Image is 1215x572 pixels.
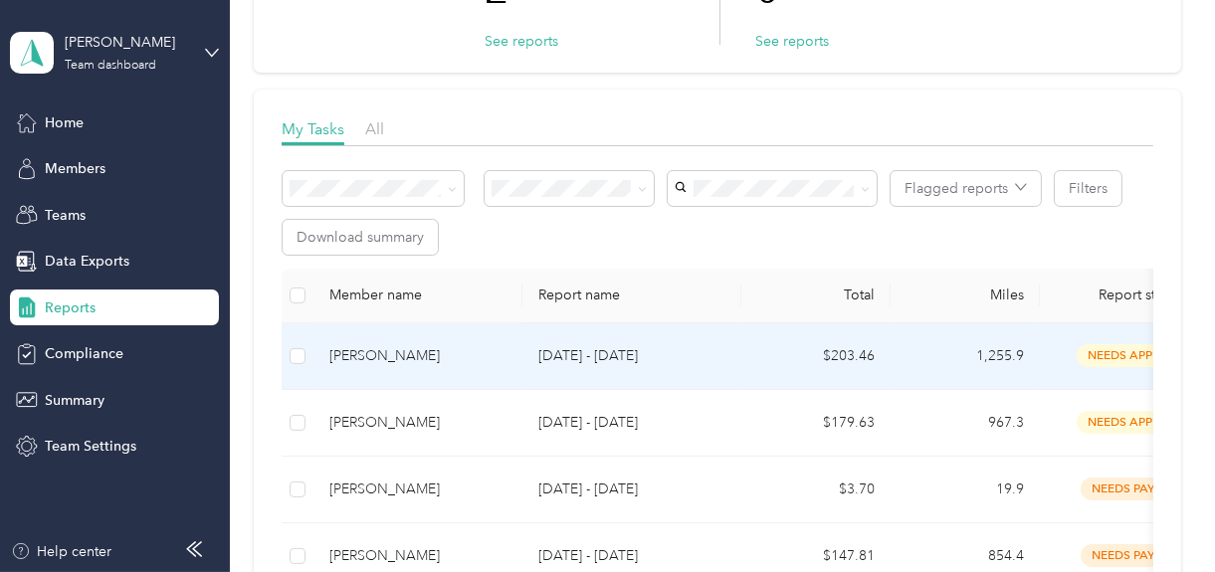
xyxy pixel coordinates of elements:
[329,412,506,434] div: [PERSON_NAME]
[1081,477,1198,500] span: needs payment
[11,541,112,562] button: Help center
[45,343,123,364] span: Compliance
[538,478,725,500] p: [DATE] - [DATE]
[538,545,725,567] p: [DATE] - [DATE]
[891,457,1040,523] td: 19.9
[329,345,506,367] div: [PERSON_NAME]
[741,323,891,390] td: $203.46
[313,269,522,323] th: Member name
[757,286,875,303] div: Total
[45,390,104,411] span: Summary
[282,119,344,138] span: My Tasks
[65,32,189,53] div: [PERSON_NAME]
[329,545,506,567] div: [PERSON_NAME]
[45,158,105,179] span: Members
[755,31,829,52] button: See reports
[283,220,438,255] button: Download summary
[1081,544,1198,567] span: needs payment
[45,297,96,318] span: Reports
[891,323,1040,390] td: 1,255.9
[522,269,741,323] th: Report name
[1055,171,1121,206] button: Filters
[45,112,84,133] span: Home
[538,345,725,367] p: [DATE] - [DATE]
[1077,344,1202,367] span: needs approval
[485,31,558,52] button: See reports
[329,286,506,303] div: Member name
[538,412,725,434] p: [DATE] - [DATE]
[365,119,384,138] span: All
[907,286,1024,303] div: Miles
[65,60,156,72] div: Team dashboard
[45,251,129,272] span: Data Exports
[741,390,891,457] td: $179.63
[1077,411,1202,434] span: needs approval
[45,436,136,457] span: Team Settings
[891,390,1040,457] td: 967.3
[741,457,891,523] td: $3.70
[1104,461,1215,572] iframe: Everlance-gr Chat Button Frame
[45,205,86,226] span: Teams
[329,478,506,500] div: [PERSON_NAME]
[891,171,1041,206] button: Flagged reports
